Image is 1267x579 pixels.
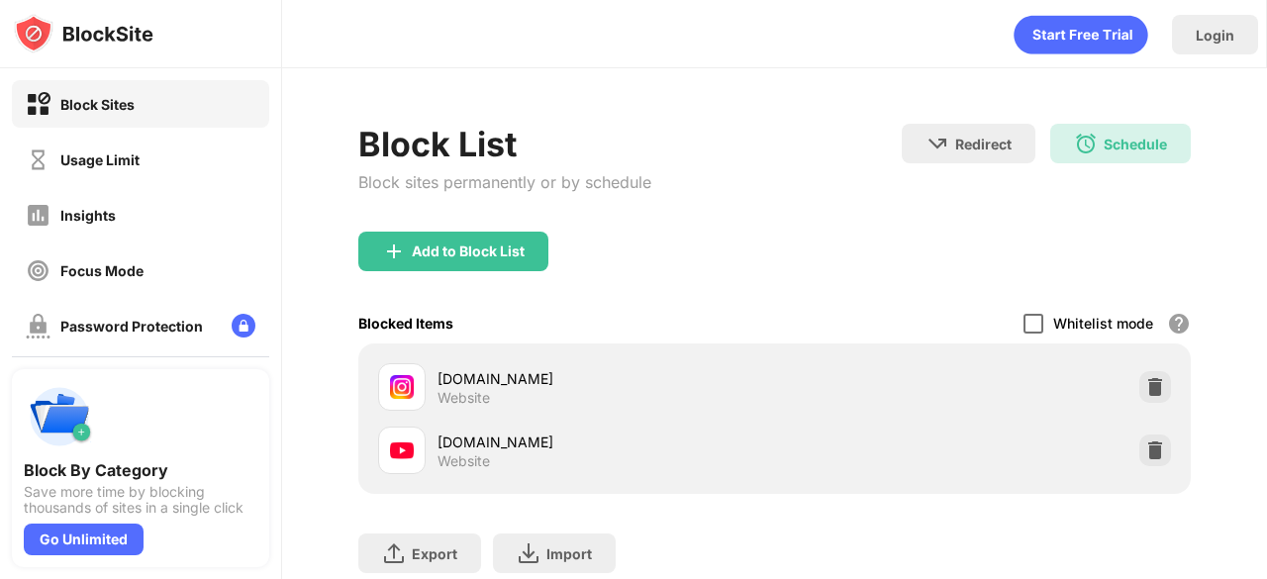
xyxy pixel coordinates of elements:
[412,545,457,562] div: Export
[26,92,50,117] img: block-on.svg
[26,203,50,228] img: insights-off.svg
[358,315,453,332] div: Blocked Items
[24,460,257,480] div: Block By Category
[232,314,255,338] img: lock-menu.svg
[60,207,116,224] div: Insights
[390,375,414,399] img: favicons
[1196,27,1234,44] div: Login
[438,368,775,389] div: [DOMAIN_NAME]
[955,136,1012,152] div: Redirect
[24,524,144,555] div: Go Unlimited
[14,14,153,53] img: logo-blocksite.svg
[24,381,95,452] img: push-categories.svg
[60,262,144,279] div: Focus Mode
[1104,136,1167,152] div: Schedule
[1053,315,1153,332] div: Whitelist mode
[546,545,592,562] div: Import
[24,484,257,516] div: Save more time by blocking thousands of sites in a single click
[60,96,135,113] div: Block Sites
[60,318,203,335] div: Password Protection
[412,243,525,259] div: Add to Block List
[438,389,490,407] div: Website
[26,314,50,338] img: password-protection-off.svg
[438,432,775,452] div: [DOMAIN_NAME]
[358,124,651,164] div: Block List
[26,147,50,172] img: time-usage-off.svg
[358,172,651,192] div: Block sites permanently or by schedule
[390,438,414,462] img: favicons
[438,452,490,470] div: Website
[1014,15,1148,54] div: animation
[60,151,140,168] div: Usage Limit
[26,258,50,283] img: focus-off.svg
